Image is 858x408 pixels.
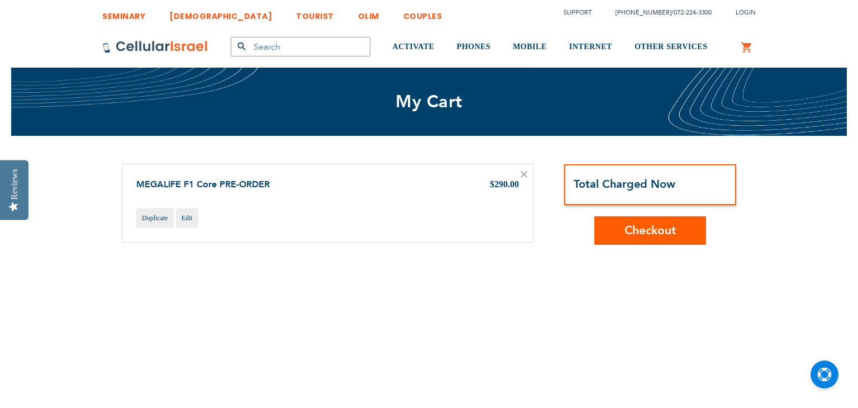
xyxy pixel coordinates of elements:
span: Login [736,8,756,17]
li: / [604,4,712,21]
a: INTERNET [569,26,612,68]
span: $290.00 [490,179,519,189]
span: MOBILE [513,42,547,51]
span: Checkout [625,222,676,239]
a: MEGALIFE F1 Core PRE-ORDER [136,178,270,191]
span: ACTIVATE [393,42,435,51]
a: PHONES [457,26,491,68]
span: PHONES [457,42,491,51]
a: ACTIVATE [393,26,435,68]
a: COUPLES [403,3,442,23]
span: My Cart [395,90,463,113]
button: Checkout [594,216,706,245]
span: Duplicate [142,214,168,222]
img: Cellular Israel Logo [102,40,208,54]
input: Search [231,37,370,56]
a: Support [564,8,592,17]
a: TOURIST [296,3,334,23]
a: MOBILE [513,26,547,68]
a: Duplicate [136,208,174,228]
span: Edit [182,214,193,222]
a: Edit [176,208,198,228]
span: OTHER SERVICES [635,42,708,51]
a: [PHONE_NUMBER] [616,8,671,17]
strong: Total Charged Now [574,177,675,192]
a: 072-224-3300 [674,8,712,17]
div: Reviews [9,169,20,200]
a: OLIM [358,3,379,23]
a: OTHER SERVICES [635,26,708,68]
span: INTERNET [569,42,612,51]
a: SEMINARY [102,3,145,23]
a: [DEMOGRAPHIC_DATA] [169,3,272,23]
